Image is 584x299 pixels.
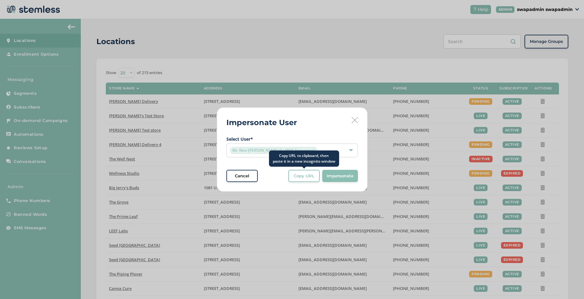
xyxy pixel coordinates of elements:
span: Impersonate [327,173,354,179]
h2: Impersonate User [226,117,297,128]
button: Copy URL [288,170,320,182]
span: Copy URL [294,173,314,179]
button: Cancel [226,170,258,182]
span: Mr. Nice [PERSON_NAME] (Ty MNG Enterprise) [230,147,318,154]
iframe: Chat Widget [553,269,584,299]
button: Impersonate [322,170,358,182]
div: Copy URL to clipboard, then paste it in a new incognito window [269,150,339,167]
label: Select User [226,136,358,142]
span: Cancel [235,173,249,179]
